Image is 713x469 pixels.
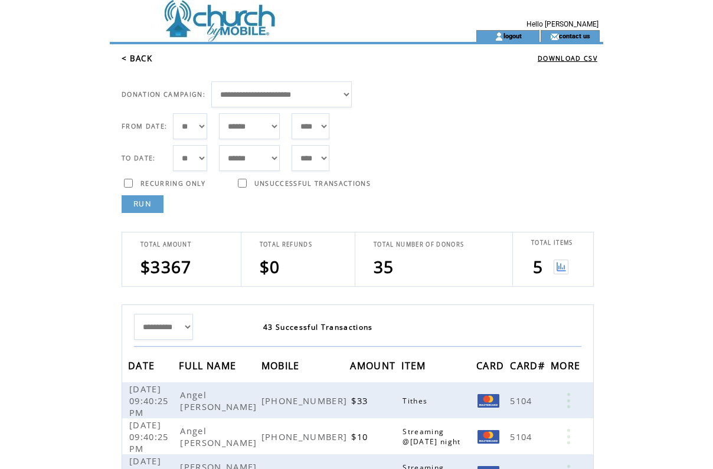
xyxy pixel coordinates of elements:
span: RECURRING ONLY [140,179,206,188]
span: 43 Successful Transactions [263,322,373,332]
img: Mastercard [477,394,499,408]
span: DATE [128,356,158,378]
span: [DATE] 09:40:25 PM [129,383,169,418]
a: logout [503,32,522,40]
span: MORE [551,356,583,378]
span: FULL NAME [179,356,239,378]
a: DATE [128,362,158,369]
span: $33 [351,395,371,406]
span: 35 [374,255,394,278]
a: FULL NAME [179,362,239,369]
img: account_icon.gif [495,32,503,41]
a: < BACK [122,53,152,64]
img: contact_us_icon.gif [550,32,559,41]
span: [DATE] 09:40:25 PM [129,419,169,454]
span: TOTAL REFUNDS [260,241,312,248]
span: AMOUNT [350,356,398,378]
img: Mastercard [477,430,499,444]
span: Angel [PERSON_NAME] [180,389,260,412]
span: TO DATE: [122,154,156,162]
a: DOWNLOAD CSV [538,54,597,63]
span: Angel [PERSON_NAME] [180,425,260,448]
span: DONATION CAMPAIGN: [122,90,205,99]
span: TOTAL AMOUNT [140,241,191,248]
img: View graph [554,260,568,274]
span: TOTAL NUMBER OF DONORS [374,241,464,248]
a: AMOUNT [350,362,398,369]
span: TOTAL ITEMS [531,239,573,247]
span: UNSUCCESSFUL TRANSACTIONS [254,179,371,188]
a: RUN [122,195,163,213]
span: 5104 [510,395,535,406]
span: 5 [533,255,543,278]
span: 5104 [510,431,535,442]
a: contact us [559,32,590,40]
span: ITEM [401,356,429,378]
span: MOBILE [261,356,303,378]
span: FROM DATE: [122,122,167,130]
span: [PHONE_NUMBER] [261,431,351,442]
a: CARD# [510,362,548,369]
span: Hello [PERSON_NAME] [526,20,598,28]
span: [PHONE_NUMBER] [261,395,351,406]
a: MOBILE [261,362,303,369]
a: CARD [476,362,507,369]
a: ITEM [401,362,429,369]
span: Streaming @[DATE] night [403,427,463,447]
span: CARD [476,356,507,378]
span: $3367 [140,255,192,278]
span: $0 [260,255,280,278]
span: Tithes [403,396,430,406]
span: CARD# [510,356,548,378]
span: $10 [351,431,371,442]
